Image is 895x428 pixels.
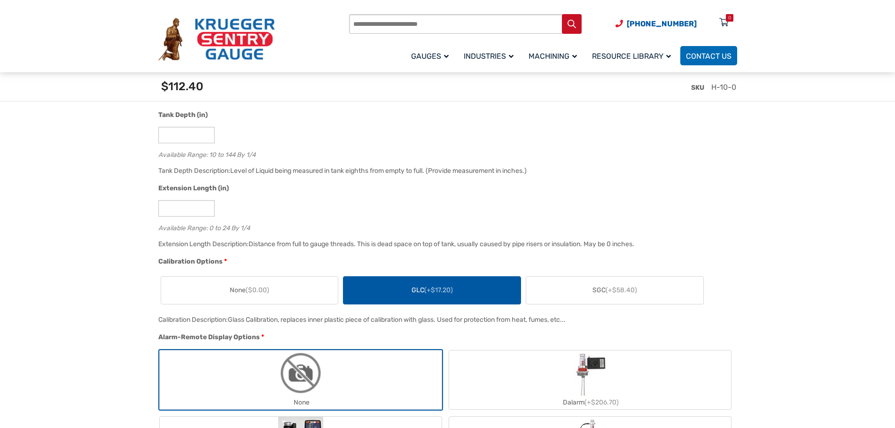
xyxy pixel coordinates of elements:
div: Glass Calibration, replaces inner plastic piece of calibration with glass. Used for protection fr... [228,316,566,324]
a: Gauges [405,45,458,67]
span: SGC [592,285,637,295]
label: None [160,350,442,409]
div: Distance from full to gauge threads. This is dead space on top of tank, usually caused by pipe ri... [249,240,634,248]
abbr: required [224,257,227,266]
abbr: required [261,332,264,342]
div: 0 [728,14,731,22]
div: Available Range: 0 to 24 By 1/4 [158,222,732,231]
a: Machining [523,45,586,67]
span: H-10-0 [711,83,736,92]
span: Extension Length Description: [158,240,249,248]
span: Machining [529,52,577,61]
span: [PHONE_NUMBER] [627,19,697,28]
div: Dalarm [449,396,731,409]
span: SKU [691,84,704,92]
span: GLC [412,285,453,295]
div: None [160,396,442,409]
span: (+$206.70) [584,398,619,406]
span: Alarm-Remote Display Options [158,333,260,341]
span: Industries [464,52,514,61]
span: Gauges [411,52,449,61]
span: (+$17.20) [424,286,453,294]
a: Industries [458,45,523,67]
span: Contact Us [686,52,732,61]
a: Phone Number (920) 434-8860 [615,18,697,30]
a: Contact Us [680,46,737,65]
span: Tank Depth (in) [158,111,208,119]
span: Resource Library [592,52,671,61]
span: ($0.00) [246,286,269,294]
span: Calibration Description: [158,316,228,324]
div: Level of Liquid being measured in tank eighths from empty to full. (Provide measurement in inches.) [230,167,527,175]
span: Tank Depth Description: [158,167,230,175]
img: Krueger Sentry Gauge [158,18,275,61]
span: Calibration Options [158,257,223,265]
span: Extension Length (in) [158,184,229,192]
div: Available Range: 10 to 144 By 1/4 [158,149,732,158]
span: None [230,285,269,295]
a: Resource Library [586,45,680,67]
span: (+$58.40) [606,286,637,294]
label: Dalarm [449,350,731,409]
